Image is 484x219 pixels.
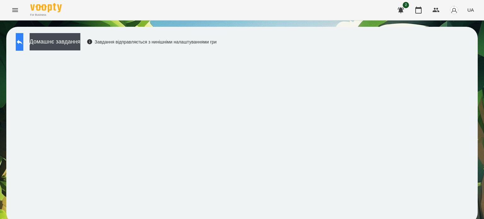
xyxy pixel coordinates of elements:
span: For Business [30,13,62,17]
button: Домашнє завдання [30,33,80,50]
button: UA [465,4,476,16]
span: 2 [403,2,409,8]
img: avatar_s.png [450,6,458,14]
span: UA [467,7,474,13]
div: Завдання відправляється з нинішніми налаштуваннями гри [87,39,217,45]
img: Voopty Logo [30,3,62,12]
button: Menu [8,3,23,18]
